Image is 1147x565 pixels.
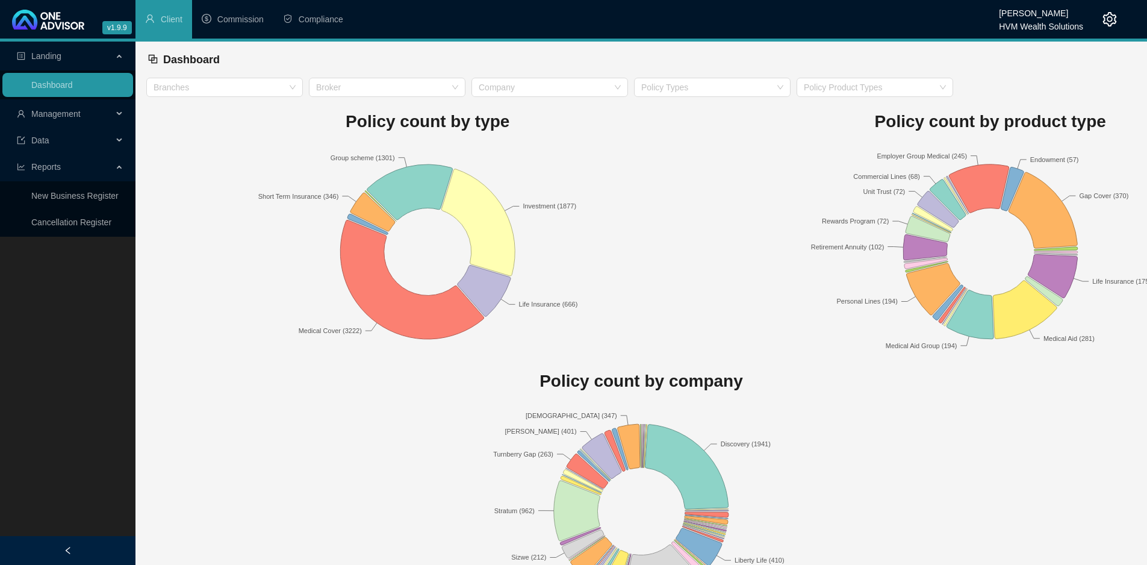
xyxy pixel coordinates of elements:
span: safety [283,14,293,23]
text: Endowment (57) [1030,155,1079,163]
text: Investment (1877) [523,202,576,210]
text: Commercial Lines (68) [853,172,920,179]
text: [DEMOGRAPHIC_DATA] (347) [526,412,617,419]
span: user [145,14,155,23]
span: setting [1102,12,1117,27]
text: Short Term Insurance (346) [258,192,339,199]
span: Compliance [299,14,343,24]
span: Management [31,109,81,119]
span: import [17,136,25,145]
span: Data [31,136,49,145]
h1: Policy count by type [146,108,709,135]
text: Discovery (1941) [721,440,771,448]
div: HVM Wealth Solutions [999,16,1083,30]
text: Medical Aid (281) [1043,335,1095,342]
h1: Policy count by company [146,368,1136,395]
span: block [148,54,158,64]
a: Dashboard [31,80,73,90]
div: [PERSON_NAME] [999,3,1083,16]
span: profile [17,52,25,60]
text: Medical Cover (3222) [299,327,362,334]
a: New Business Register [31,191,119,201]
text: Personal Lines (194) [836,298,898,305]
text: Group scheme (1301) [331,154,395,161]
span: dollar [202,14,211,23]
text: Retirement Annuity (102) [810,243,884,250]
span: user [17,110,25,118]
text: Sizwe (212) [511,554,546,561]
text: Life Insurance (666) [519,301,578,308]
text: Liberty Life (410) [735,557,785,564]
img: 2df55531c6924b55f21c4cf5d4484680-logo-light.svg [12,10,84,30]
span: Commission [217,14,264,24]
text: Employer Group Medical (245) [877,152,967,159]
span: Reports [31,162,61,172]
span: v1.9.9 [102,21,132,34]
text: Turnberry Gap (263) [493,451,553,458]
text: Gap Cover (370) [1079,192,1128,199]
text: Stratum (962) [494,507,535,514]
span: Landing [31,51,61,61]
text: [PERSON_NAME] (401) [505,428,576,435]
text: Medical Aid Group (194) [886,342,957,349]
span: Client [161,14,182,24]
text: Unit Trust (72) [863,187,905,195]
span: left [64,546,72,555]
span: line-chart [17,163,25,171]
span: Dashboard [163,54,220,66]
a: Cancellation Register [31,217,111,227]
text: Rewards Program (72) [822,217,889,225]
